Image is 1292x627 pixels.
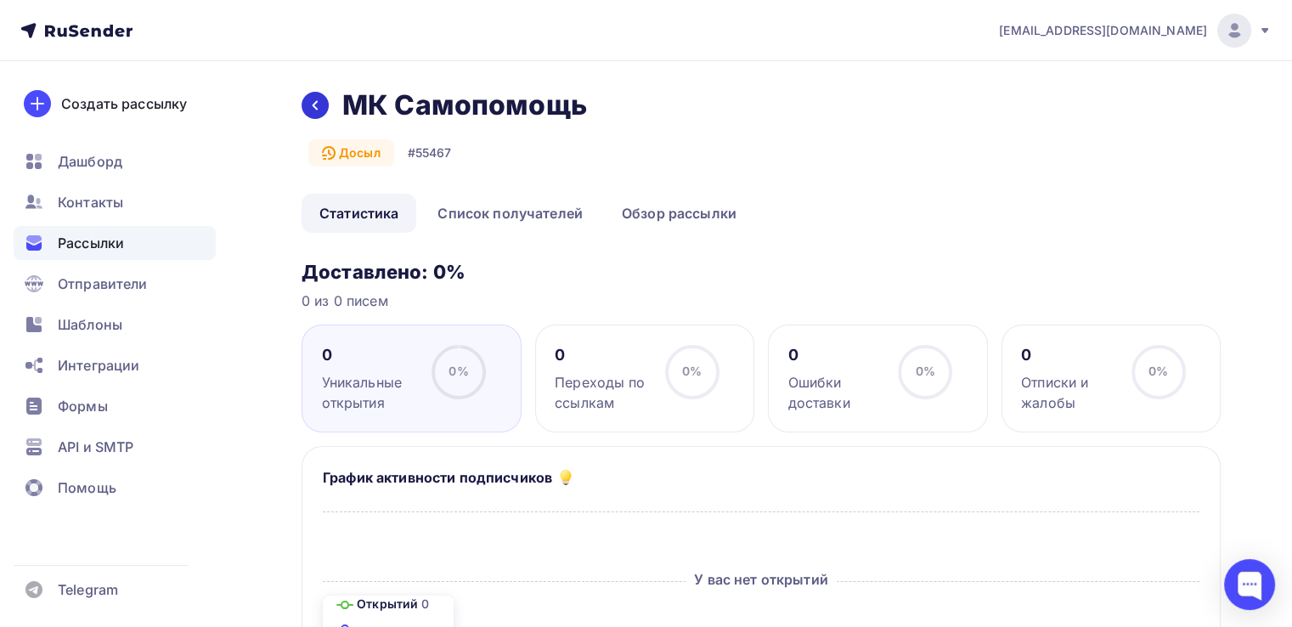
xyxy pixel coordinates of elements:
[61,93,187,114] div: Создать рассылку
[555,372,650,413] div: Переходы по ссылкам
[58,477,116,498] span: Помощь
[323,467,552,488] h5: График активности подписчиков
[302,260,1221,284] h3: Доставлено: 0%
[58,396,108,416] span: Формы
[336,601,353,609] img: Открытий
[302,291,1221,311] div: 0 из 0 писем
[788,372,883,413] div: Ошибки доставки
[14,226,216,260] a: Рассылки
[342,88,587,122] h2: МК Самопомощь
[555,345,650,365] div: 0
[58,355,139,376] span: Интеграции
[1148,364,1168,378] span: 0%
[604,194,754,233] a: Обзор рассылки
[58,151,122,172] span: Дашборд
[322,345,417,365] div: 0
[999,14,1272,48] a: [EMAIL_ADDRESS][DOMAIN_NAME]
[915,364,934,378] span: 0%
[999,22,1207,39] span: [EMAIL_ADDRESS][DOMAIN_NAME]
[685,571,837,588] span: У вас нет открытий
[449,364,468,378] span: 0%
[308,139,394,167] div: Досыл
[58,437,133,457] span: API и SMTP
[14,389,216,423] a: Формы
[788,345,883,365] div: 0
[682,364,702,378] span: 0%
[58,192,123,212] span: Контакты
[58,579,118,600] span: Telegram
[1021,372,1116,413] div: Отписки и жалобы
[322,372,417,413] div: Уникальные открытия
[1021,345,1116,365] div: 0
[302,194,416,233] a: Статистика
[14,185,216,219] a: Контакты
[421,596,429,611] span: 0
[420,194,601,233] a: Список получателей
[58,274,148,294] span: Отправители
[14,308,216,342] a: Шаблоны
[58,314,122,335] span: Шаблоны
[14,144,216,178] a: Дашборд
[408,144,452,161] div: #55467
[58,233,124,253] span: Рассылки
[357,596,418,611] span: Открытий
[14,267,216,301] a: Отправители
